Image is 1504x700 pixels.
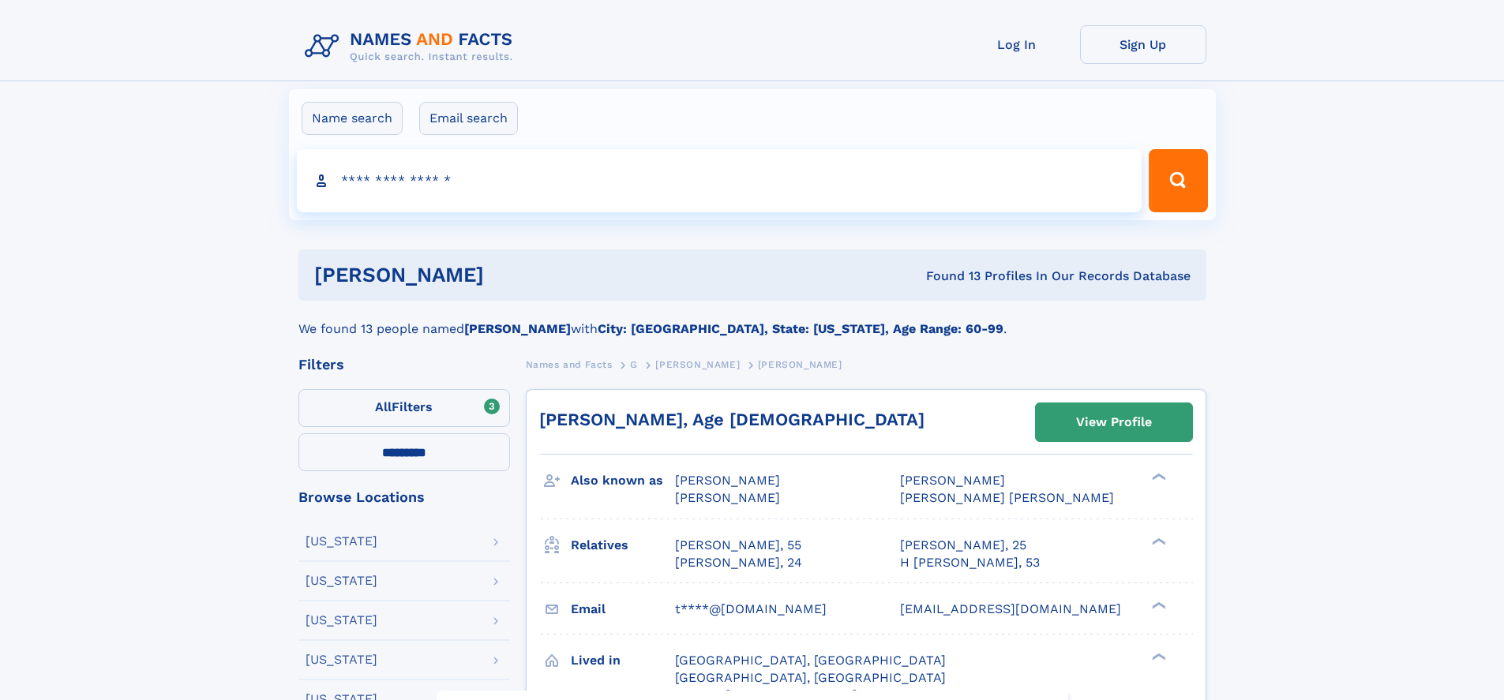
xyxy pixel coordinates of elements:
[306,653,377,666] div: [US_STATE]
[675,473,780,488] span: [PERSON_NAME]
[675,653,946,668] span: [GEOGRAPHIC_DATA], [GEOGRAPHIC_DATA]
[539,410,925,429] a: [PERSON_NAME], Age [DEMOGRAPHIC_DATA]
[705,268,1191,285] div: Found 13 Profiles In Our Records Database
[1148,651,1167,661] div: ❯
[571,647,675,674] h3: Lived in
[675,554,802,571] a: [PERSON_NAME], 24
[655,354,740,374] a: [PERSON_NAME]
[302,102,403,135] label: Name search
[306,575,377,587] div: [US_STATE]
[675,490,780,505] span: [PERSON_NAME]
[1076,404,1152,440] div: View Profile
[954,25,1080,64] a: Log In
[1080,25,1206,64] a: Sign Up
[306,535,377,548] div: [US_STATE]
[298,490,510,504] div: Browse Locations
[464,321,571,336] b: [PERSON_NAME]
[900,490,1114,505] span: [PERSON_NAME] [PERSON_NAME]
[1148,472,1167,482] div: ❯
[1036,403,1192,441] a: View Profile
[419,102,518,135] label: Email search
[571,467,675,494] h3: Also known as
[526,354,613,374] a: Names and Facts
[298,25,526,68] img: Logo Names and Facts
[900,473,1005,488] span: [PERSON_NAME]
[297,149,1142,212] input: search input
[630,354,638,374] a: G
[900,601,1121,616] span: [EMAIL_ADDRESS][DOMAIN_NAME]
[571,532,675,559] h3: Relatives
[1149,149,1207,212] button: Search Button
[598,321,1003,336] b: City: [GEOGRAPHIC_DATA], State: [US_STATE], Age Range: 60-99
[655,359,740,370] span: [PERSON_NAME]
[900,537,1026,554] a: [PERSON_NAME], 25
[1148,600,1167,610] div: ❯
[375,399,392,414] span: All
[314,265,705,285] h1: [PERSON_NAME]
[675,670,946,685] span: [GEOGRAPHIC_DATA], [GEOGRAPHIC_DATA]
[630,359,638,370] span: G
[900,554,1040,571] a: H [PERSON_NAME], 53
[758,359,842,370] span: [PERSON_NAME]
[298,301,1206,339] div: We found 13 people named with .
[298,357,510,372] div: Filters
[298,389,510,427] label: Filters
[571,596,675,623] h3: Email
[306,614,377,627] div: [US_STATE]
[675,537,801,554] a: [PERSON_NAME], 55
[1148,536,1167,546] div: ❯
